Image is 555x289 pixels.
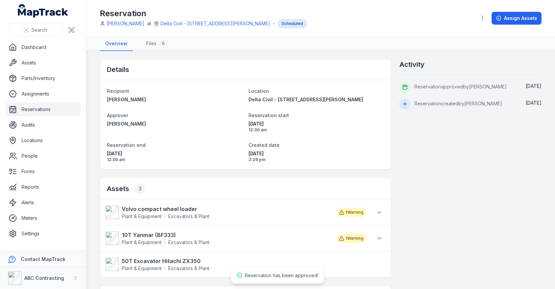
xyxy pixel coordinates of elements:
[122,257,209,265] strong: 50T Excavator Hitachi ZX350
[107,96,243,103] a: [PERSON_NAME]
[249,112,289,118] span: Reservation start
[122,205,209,213] strong: Volvo compact wheel loader
[24,275,64,281] strong: ABC Contracting
[18,4,68,18] a: MapTrack
[160,20,270,27] a: Delta Civil - [STREET_ADDRESS][PERSON_NAME]
[277,19,307,28] div: Scheduled
[107,142,146,148] span: Reservation end
[5,56,81,70] a: Assets
[8,24,62,36] button: Search
[107,65,129,74] h2: Details
[100,8,307,19] h1: Reservation
[249,157,385,162] span: 2:29 pm
[106,205,330,220] a: Volvo compact wheel loaderPlant & EquipmentExcavators & Plant
[122,231,209,239] strong: 10T Yanmar (BF333)
[5,196,81,209] a: Alerts
[135,183,145,194] div: 3
[337,234,366,243] div: 1 Warning
[526,83,542,89] span: [DATE]
[5,134,81,147] a: Locations
[5,87,81,101] a: Assignments
[492,12,542,25] button: Assign Assets
[414,84,507,89] span: Reservation approved by [PERSON_NAME]
[249,96,385,103] a: Delta Civil - [STREET_ADDRESS][PERSON_NAME]
[245,272,318,278] span: Reservation has been approved!
[249,142,280,148] span: Created date
[400,60,425,69] h2: Activity
[100,37,133,51] a: Overview
[249,97,363,102] span: Delta Civil - [STREET_ADDRESS][PERSON_NAME]
[414,101,502,106] span: Reservation created by [PERSON_NAME]
[168,213,209,220] span: Excavators & Plant
[107,157,243,162] span: 12:00 am
[249,150,385,157] span: [DATE]
[168,265,209,272] span: Excavators & Plant
[526,83,542,89] time: 07/10/2025, 2:29:12 pm
[5,227,81,240] a: Settings
[107,121,243,127] a: [PERSON_NAME]
[337,208,366,217] div: 1 Warning
[249,121,385,127] span: [DATE]
[249,150,385,162] time: 07/10/2025, 2:29:00 pm
[31,27,47,33] span: Search
[5,41,81,54] a: Dashboard
[106,257,379,272] a: 50T Excavator Hitachi ZX350Plant & EquipmentExcavators & Plant
[168,239,209,246] span: Excavators & Plant
[21,256,65,262] strong: Contact MapTrack
[122,265,162,272] span: Plant & Equipment
[159,40,167,48] div: 0
[249,127,385,133] span: 12:00 am
[122,239,162,246] span: Plant & Equipment
[526,100,542,106] span: [DATE]
[107,150,243,157] span: [DATE]
[526,100,542,106] time: 07/10/2025, 2:29:00 pm
[5,149,81,163] a: People
[107,150,243,162] time: 18/10/2025, 12:00:00 am
[107,88,129,94] span: Recipient
[5,211,81,225] a: Meters
[249,121,385,133] time: 13/10/2025, 12:00:00 am
[5,103,81,116] a: Reservations
[249,88,269,94] span: Location
[107,112,128,118] span: Approver
[107,183,145,194] h2: Assets
[147,20,151,27] span: at
[107,20,144,27] a: [PERSON_NAME]
[5,165,81,178] a: Forms
[106,231,330,246] a: 10T Yanmar (BF333)Plant & EquipmentExcavators & Plant
[122,213,162,220] span: Plant & Equipment
[5,72,81,85] a: Parts/Inventory
[5,118,81,132] a: Audits
[141,37,173,51] a: Files0
[5,180,81,194] a: Reports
